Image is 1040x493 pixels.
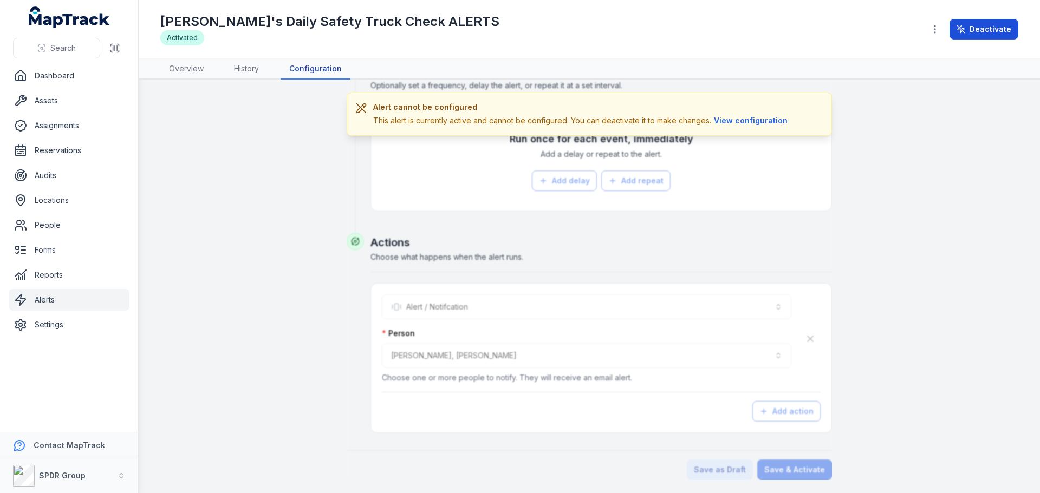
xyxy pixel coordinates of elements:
[9,165,129,186] a: Audits
[9,264,129,286] a: Reports
[9,314,129,336] a: Settings
[13,38,100,58] button: Search
[9,115,129,136] a: Assignments
[373,115,790,127] div: This alert is currently active and cannot be configured. You can deactivate it to make changes.
[950,19,1018,40] button: Deactivate
[281,59,350,80] a: Configuration
[160,59,212,80] a: Overview
[160,30,204,45] div: Activated
[711,115,790,127] button: View configuration
[9,289,129,311] a: Alerts
[160,13,499,30] h1: [PERSON_NAME]'s Daily Safety Truck Check ALERTS
[9,214,129,236] a: People
[9,90,129,111] a: Assets
[9,140,129,161] a: Reservations
[225,59,268,80] a: History
[9,189,129,211] a: Locations
[34,441,105,450] strong: Contact MapTrack
[29,6,110,28] a: MapTrack
[50,43,76,54] span: Search
[39,471,86,480] strong: SPDR Group
[9,239,129,261] a: Forms
[9,65,129,87] a: Dashboard
[373,102,790,113] h3: Alert cannot be configured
